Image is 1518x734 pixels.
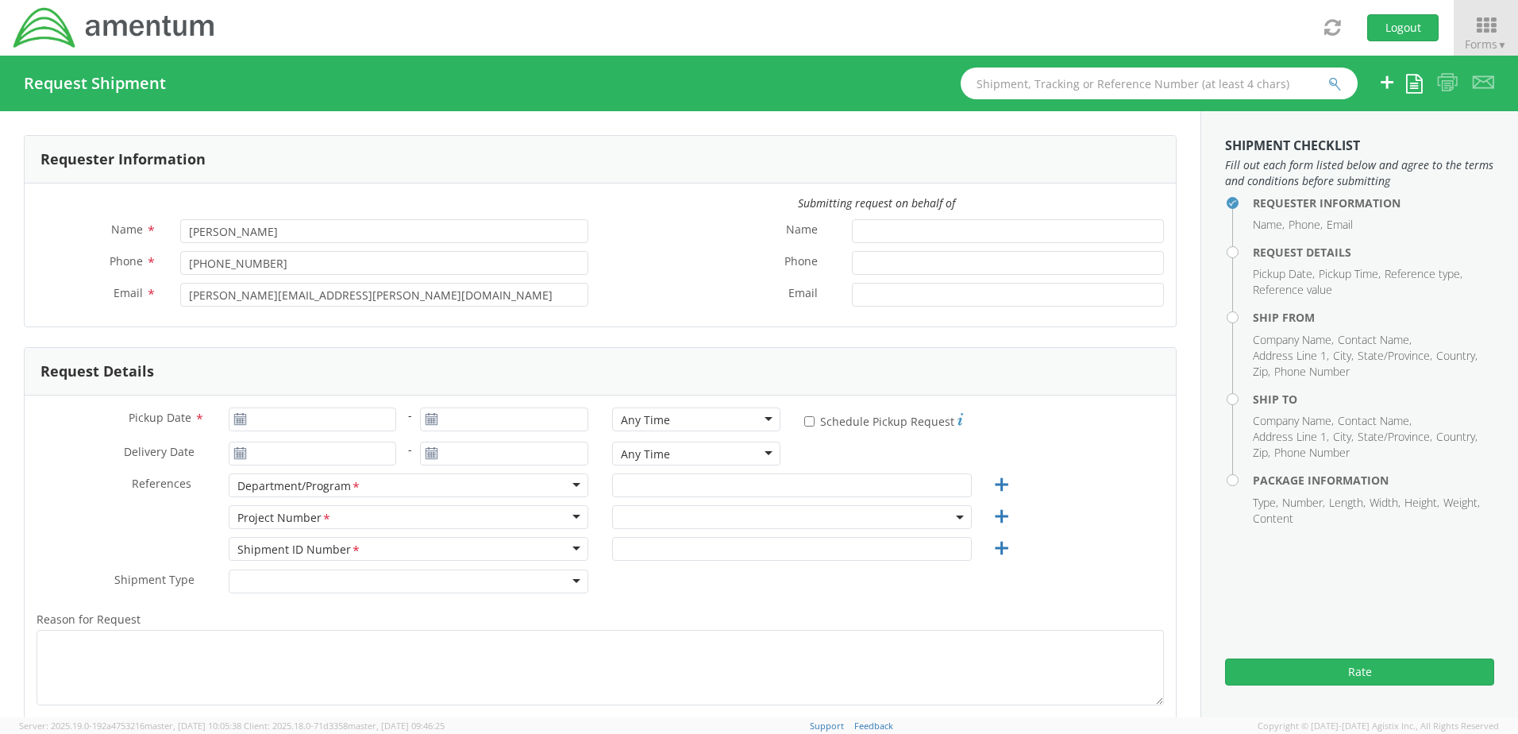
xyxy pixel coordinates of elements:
[1289,217,1323,233] li: Phone
[1333,429,1354,445] li: City
[1225,157,1494,189] span: Fill out each form listed below and agree to the terms and conditions before submitting
[1319,266,1381,282] li: Pickup Time
[961,68,1358,99] input: Shipment, Tracking or Reference Number (at least 4 chars)
[1436,429,1478,445] li: Country
[621,412,670,428] div: Any Time
[1253,246,1494,258] h4: Request Details
[1358,348,1432,364] li: State/Province
[1225,659,1494,686] button: Rate
[1253,217,1285,233] li: Name
[110,253,143,268] span: Phone
[1253,474,1494,486] h4: Package Information
[124,444,195,462] span: Delivery Date
[40,364,154,380] h3: Request Details
[1253,429,1329,445] li: Address Line 1
[854,720,893,732] a: Feedback
[348,720,445,732] span: master, [DATE] 09:46:25
[1329,495,1366,511] li: Length
[1338,332,1412,348] li: Contact Name
[19,720,241,732] span: Server: 2025.19.0-192a4753216
[1253,511,1293,527] li: Content
[1253,364,1270,380] li: Zip
[1253,282,1332,298] li: Reference value
[37,612,141,627] span: Reason for Request
[1333,348,1354,364] li: City
[1253,495,1278,511] li: Type
[111,222,143,237] span: Name
[114,285,143,300] span: Email
[621,446,670,462] div: Any Time
[1385,266,1462,282] li: Reference type
[1253,311,1494,323] h4: Ship From
[798,195,955,211] i: Submitting request on behalf of
[1253,332,1334,348] li: Company Name
[1274,364,1350,380] li: Phone Number
[1436,348,1478,364] li: Country
[1338,413,1412,429] li: Contact Name
[1253,266,1315,282] li: Pickup Date
[244,720,445,732] span: Client: 2025.18.0-71d3358
[784,253,818,272] span: Phone
[1253,197,1494,209] h4: Requester Information
[1253,348,1329,364] li: Address Line 1
[1370,495,1400,511] li: Width
[788,285,818,303] span: Email
[1253,393,1494,405] h4: Ship To
[1253,413,1334,429] li: Company Name
[810,720,844,732] a: Support
[237,510,332,527] div: Project Number
[12,6,217,50] img: dyn-intl-logo-049831509241104b2a82.png
[40,152,206,168] h3: Requester Information
[1327,217,1353,233] li: Email
[1225,139,1494,153] h3: Shipment Checklist
[1253,445,1270,461] li: Zip
[144,720,241,732] span: master, [DATE] 10:05:38
[237,478,361,495] div: Department/Program
[1258,720,1499,732] span: Copyright © [DATE]-[DATE] Agistix Inc., All Rights Reserved
[1404,495,1439,511] li: Height
[24,75,166,92] h4: Request Shipment
[132,476,191,491] span: References
[786,222,818,240] span: Name
[129,410,191,425] span: Pickup Date
[1282,495,1325,511] li: Number
[37,716,152,731] span: Shipment Notification
[1497,38,1507,52] span: ▼
[612,716,659,731] span: Message
[1367,14,1439,41] button: Logout
[1443,495,1480,511] li: Weight
[804,416,815,427] input: Schedule Pickup Request
[804,411,963,430] label: Schedule Pickup Request
[237,542,361,558] div: Shipment ID Number
[1274,445,1350,461] li: Phone Number
[1358,429,1432,445] li: State/Province
[114,572,195,590] span: Shipment Type
[1465,37,1507,52] span: Forms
